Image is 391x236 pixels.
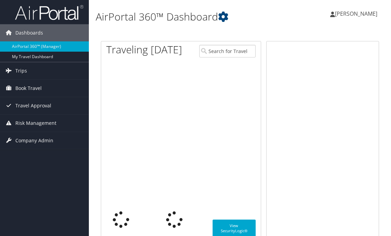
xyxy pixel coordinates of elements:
h1: AirPortal 360™ Dashboard [96,10,288,24]
input: Search for Traveler [199,45,255,57]
span: Travel Approval [15,97,51,114]
span: Trips [15,62,27,79]
a: [PERSON_NAME] [330,3,384,24]
span: [PERSON_NAME] [335,10,377,17]
span: Dashboards [15,24,43,41]
span: Company Admin [15,132,53,149]
h1: Traveling [DATE] [106,42,182,57]
span: Risk Management [15,115,56,132]
img: airportal-logo.png [15,4,83,21]
span: Book Travel [15,80,42,97]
